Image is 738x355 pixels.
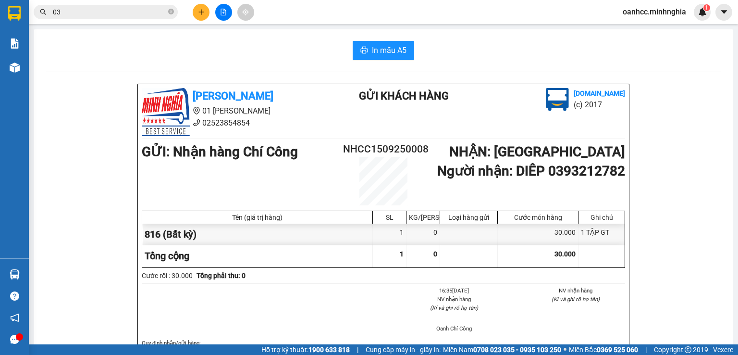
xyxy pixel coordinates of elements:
[193,107,200,114] span: environment
[145,214,370,221] div: Tên (giá trị hàng)
[546,88,569,111] img: logo.jpg
[261,344,350,355] span: Hỗ trợ kỹ thuật:
[405,324,504,333] li: Oanh Chí Công
[193,119,200,127] span: phone
[242,9,249,15] span: aim
[10,292,19,301] span: question-circle
[564,348,566,352] span: ⚪️
[308,346,350,354] strong: 1900 633 818
[10,313,19,322] span: notification
[405,295,504,304] li: NV nhận hàng
[552,296,600,303] i: (Kí và ghi rõ họ tên)
[373,224,406,245] div: 1
[142,270,193,281] div: Cước rồi : 30.000
[500,214,576,221] div: Cước món hàng
[449,144,625,160] b: NHẬN : [GEOGRAPHIC_DATA]
[10,269,20,279] img: warehouse-icon
[357,344,358,355] span: |
[10,38,20,49] img: solution-icon
[443,214,495,221] div: Loại hàng gửi
[198,9,205,15] span: plus
[193,4,209,21] button: plus
[597,346,638,354] strong: 0369 525 060
[142,144,298,160] b: GỬI : Nhận hàng Chí Công
[142,105,320,117] li: 01 [PERSON_NAME]
[574,99,625,111] li: (c) 2017
[715,4,732,21] button: caret-down
[215,4,232,21] button: file-add
[554,250,576,258] span: 30.000
[359,90,449,102] b: Gửi khách hàng
[220,9,227,15] span: file-add
[197,272,246,279] b: Tổng phải thu: 0
[473,346,561,354] strong: 0708 023 035 - 0935 103 250
[10,63,20,73] img: warehouse-icon
[685,346,691,353] span: copyright
[40,9,47,15] span: search
[720,8,728,16] span: caret-down
[705,4,708,11] span: 1
[168,8,174,17] span: close-circle
[360,46,368,55] span: printer
[343,141,424,157] h2: NHCC1509250008
[142,224,373,245] div: 816 (Bất kỳ)
[645,344,647,355] span: |
[578,224,625,245] div: 1 TẬP GT
[193,90,273,102] b: [PERSON_NAME]
[372,44,406,56] span: In mẫu A5
[53,7,166,17] input: Tìm tên, số ĐT hoặc mã đơn
[142,88,190,136] img: logo.jpg
[703,4,710,11] sup: 1
[406,224,440,245] div: 0
[527,286,626,295] li: NV nhận hàng
[443,344,561,355] span: Miền Nam
[353,41,414,60] button: printerIn mẫu A5
[375,214,404,221] div: SL
[366,344,441,355] span: Cung cấp máy in - giấy in:
[698,8,707,16] img: icon-new-feature
[430,304,478,311] i: (Kí và ghi rõ họ tên)
[10,335,19,344] span: message
[168,9,174,14] span: close-circle
[409,214,437,221] div: KG/[PERSON_NAME]
[400,250,404,258] span: 1
[569,344,638,355] span: Miền Bắc
[8,6,21,21] img: logo-vxr
[581,214,622,221] div: Ghi chú
[498,224,578,245] div: 30.000
[615,6,694,18] span: oanhcc.minhnghia
[433,250,437,258] span: 0
[437,163,625,179] b: Người nhận : DIÊP 0393212782
[237,4,254,21] button: aim
[142,117,320,129] li: 02523854854
[145,250,189,262] span: Tổng cộng
[405,286,504,295] li: 16:35[DATE]
[574,89,625,97] b: [DOMAIN_NAME]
